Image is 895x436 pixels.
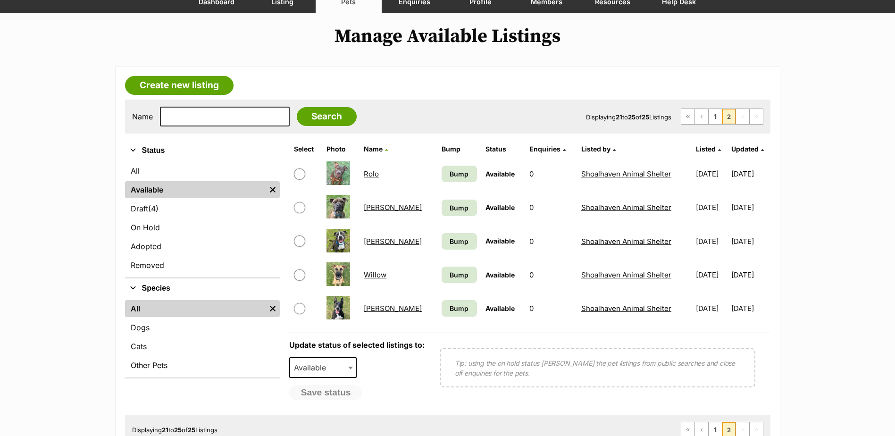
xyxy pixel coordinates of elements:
[485,237,515,245] span: Available
[642,113,649,121] strong: 25
[581,169,671,178] a: Shoalhaven Animal Shelter
[289,357,357,378] span: Available
[526,292,577,325] td: 0
[529,145,566,153] a: Enquiries
[125,162,280,179] a: All
[485,271,515,279] span: Available
[736,109,749,124] span: Next page
[581,145,616,153] a: Listed by
[581,237,671,246] a: Shoalhaven Animal Shelter
[450,270,468,280] span: Bump
[450,169,468,179] span: Bump
[442,233,477,250] a: Bump
[692,225,730,258] td: [DATE]
[692,158,730,190] td: [DATE]
[731,145,759,153] span: Updated
[438,142,481,157] th: Bump
[323,142,359,157] th: Photo
[148,203,159,214] span: (4)
[692,191,730,224] td: [DATE]
[364,304,422,313] a: [PERSON_NAME]
[526,225,577,258] td: 0
[586,113,671,121] span: Displaying to of Listings
[442,200,477,216] a: Bump
[162,426,168,434] strong: 21
[526,259,577,291] td: 0
[529,145,560,153] span: translation missing: en.admin.listings.index.attributes.enquiries
[289,340,425,350] label: Update status of selected listings to:
[485,203,515,211] span: Available
[450,303,468,313] span: Bump
[442,267,477,283] a: Bump
[125,181,266,198] a: Available
[125,257,280,274] a: Removed
[581,145,611,153] span: Listed by
[125,219,280,236] a: On Hold
[125,298,280,377] div: Species
[526,191,577,224] td: 0
[681,109,763,125] nav: Pagination
[364,145,383,153] span: Name
[750,109,763,124] span: Last page
[722,109,736,124] span: Page 2
[174,426,182,434] strong: 25
[526,158,577,190] td: 0
[485,304,515,312] span: Available
[132,426,217,434] span: Displaying to of Listings
[581,304,671,313] a: Shoalhaven Animal Shelter
[125,76,234,95] a: Create new listing
[731,158,770,190] td: [DATE]
[482,142,525,157] th: Status
[266,300,280,317] a: Remove filter
[442,300,477,317] a: Bump
[125,160,280,277] div: Status
[681,109,694,124] a: First page
[125,319,280,336] a: Dogs
[731,225,770,258] td: [DATE]
[125,282,280,294] button: Species
[290,361,335,374] span: Available
[581,270,671,279] a: Shoalhaven Animal Shelter
[709,109,722,124] a: Page 1
[692,259,730,291] td: [DATE]
[364,145,388,153] a: Name
[364,169,379,178] a: Rolo
[364,237,422,246] a: [PERSON_NAME]
[731,191,770,224] td: [DATE]
[125,144,280,157] button: Status
[132,112,153,121] label: Name
[696,145,716,153] span: Listed
[581,203,671,212] a: Shoalhaven Animal Shelter
[364,203,422,212] a: [PERSON_NAME]
[125,300,266,317] a: All
[125,200,280,217] a: Draft
[450,236,468,246] span: Bump
[290,142,322,157] th: Select
[731,292,770,325] td: [DATE]
[692,292,730,325] td: [DATE]
[289,385,363,400] button: Save status
[125,338,280,355] a: Cats
[628,113,636,121] strong: 25
[450,203,468,213] span: Bump
[125,238,280,255] a: Adopted
[695,109,708,124] a: Previous page
[442,166,477,182] a: Bump
[364,270,386,279] a: Willow
[731,145,764,153] a: Updated
[485,170,515,178] span: Available
[266,181,280,198] a: Remove filter
[616,113,622,121] strong: 21
[696,145,721,153] a: Listed
[188,426,195,434] strong: 25
[455,358,740,378] p: Tip: using the on hold status [PERSON_NAME] the pet listings from public searches and close off e...
[297,107,357,126] input: Search
[125,357,280,374] a: Other Pets
[731,259,770,291] td: [DATE]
